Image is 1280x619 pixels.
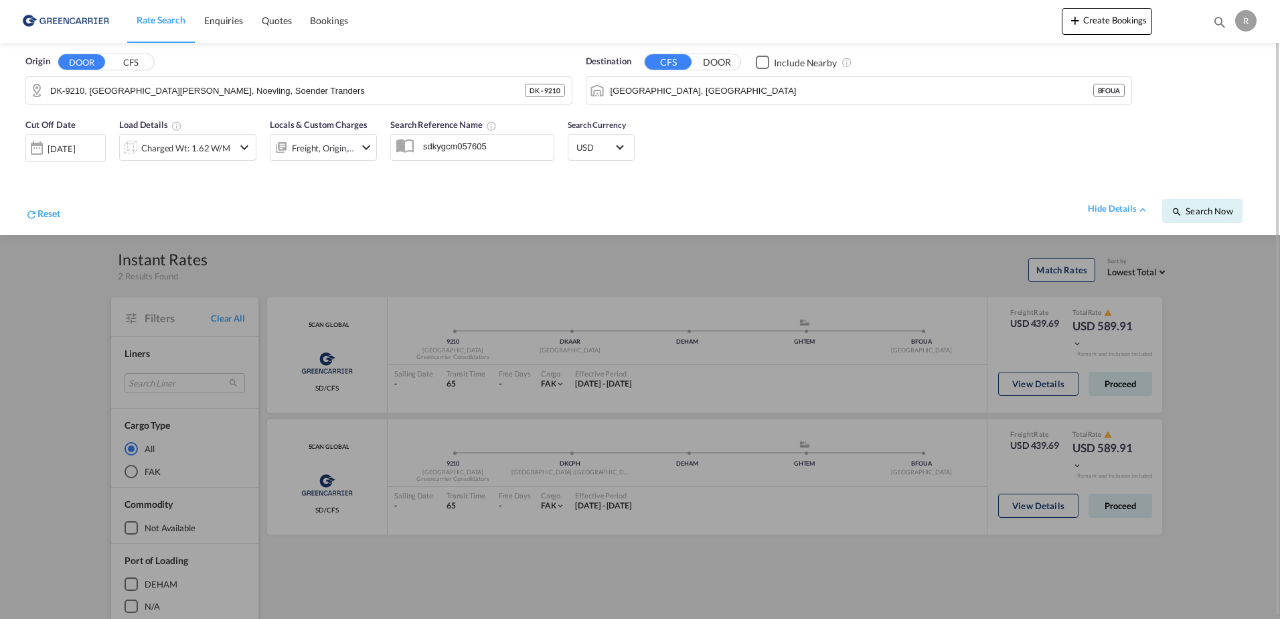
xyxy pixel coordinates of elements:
div: Charged Wt: 1.62 W/M [141,139,230,157]
div: Freight Origin Destinationicon-chevron-down [270,134,377,161]
md-icon: icon-chevron-up [1137,204,1149,216]
span: Quotes [262,15,291,26]
span: icon-magnifySearch Now [1172,206,1232,216]
md-icon: icon-plus 400-fg [1067,12,1083,28]
button: icon-magnifySearch Now [1162,199,1243,223]
md-input-container: Ouagadougou, BFOUA [586,77,1132,104]
md-select: Select Currency: $ USDUnited States Dollar [575,137,627,157]
span: Locals & Custom Charges [270,119,368,130]
md-input-container: DK-9210, Aalborg Soe, Hans Egedes, Noevling, Soender Tranders [26,77,572,104]
md-icon: icon-chevron-down [358,139,374,155]
div: icon-refreshReset [25,207,60,223]
span: Origin [25,55,50,68]
span: Destination [586,55,631,68]
span: DK - 9210 [530,86,560,95]
span: Rate Search [137,14,185,25]
span: Search Currency [568,120,626,130]
div: Include Nearby [774,56,837,70]
input: Search by Port [611,80,1093,100]
div: hide detailsicon-chevron-up [1088,202,1149,216]
div: Freight Origin Destination [292,139,355,157]
span: Cut Off Date [25,119,76,130]
div: icon-magnify [1212,15,1227,35]
div: Charged Wt: 1.62 W/Micon-chevron-down [119,134,256,161]
md-datepicker: Select [25,160,35,178]
input: Search by Door [50,80,525,100]
div: [DATE] [48,143,75,155]
div: R [1235,10,1257,31]
md-icon: icon-magnify [1172,206,1182,217]
md-icon: Unchecked: Ignores neighbouring ports when fetching rates.Checked : Includes neighbouring ports w... [842,57,852,68]
md-icon: Your search will be saved by the below given name [486,121,497,131]
md-icon: icon-refresh [25,208,37,220]
img: b0b18ec08afe11efb1d4932555f5f09d.png [20,6,110,36]
button: icon-plus 400-fgCreate Bookings [1062,8,1152,35]
div: BFOUA [1093,84,1125,97]
button: CFS [645,54,692,70]
button: DOOR [694,55,740,70]
button: CFS [107,55,154,70]
input: Search Reference Name [416,136,554,156]
md-icon: Chargeable Weight [171,121,182,131]
span: Enquiries [204,15,243,26]
md-icon: icon-chevron-down [236,139,252,155]
md-checkbox: Checkbox No Ink [756,55,837,69]
span: Search Reference Name [390,119,497,130]
span: Reset [37,208,60,219]
span: Load Details [119,119,182,130]
md-icon: icon-magnify [1212,15,1227,29]
button: DOOR [58,54,105,70]
span: Bookings [310,15,347,26]
div: [DATE] [25,134,106,162]
span: USD [576,141,614,153]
